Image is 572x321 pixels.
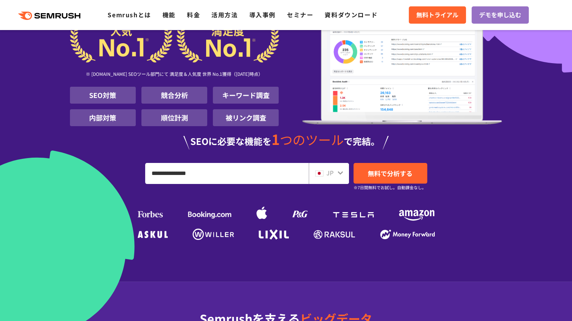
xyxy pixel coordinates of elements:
[108,10,151,19] a: Semrushとは
[280,130,344,149] span: つのツール
[141,109,207,126] li: 順位計測
[409,6,466,24] a: 無料トライアル
[326,168,334,177] span: JP
[354,184,426,191] small: ※7日間無料でお試し。自動課金なし。
[213,87,279,104] li: キーワード調査
[211,10,238,19] a: 活用方法
[70,109,136,126] li: 内部対策
[325,10,378,19] a: 資料ダウンロード
[70,132,502,149] div: SEOに必要な機能を
[70,87,136,104] li: SEO対策
[416,10,458,20] span: 無料トライアル
[146,163,308,184] input: URL、キーワードを入力してください
[287,10,313,19] a: セミナー
[187,10,200,19] a: 料金
[344,134,380,148] span: で完結。
[472,6,529,24] a: デモを申し込む
[213,109,279,126] li: 被リンク調査
[354,163,427,184] a: 無料で分析する
[272,129,280,149] span: 1
[479,10,521,20] span: デモを申し込む
[70,63,279,87] div: ※ [DOMAIN_NAME] SEOツール部門にて 満足度＆人気度 世界 No.1獲得（[DATE]時点）
[249,10,276,19] a: 導入事例
[162,10,176,19] a: 機能
[368,169,413,178] span: 無料で分析する
[141,87,207,104] li: 競合分析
